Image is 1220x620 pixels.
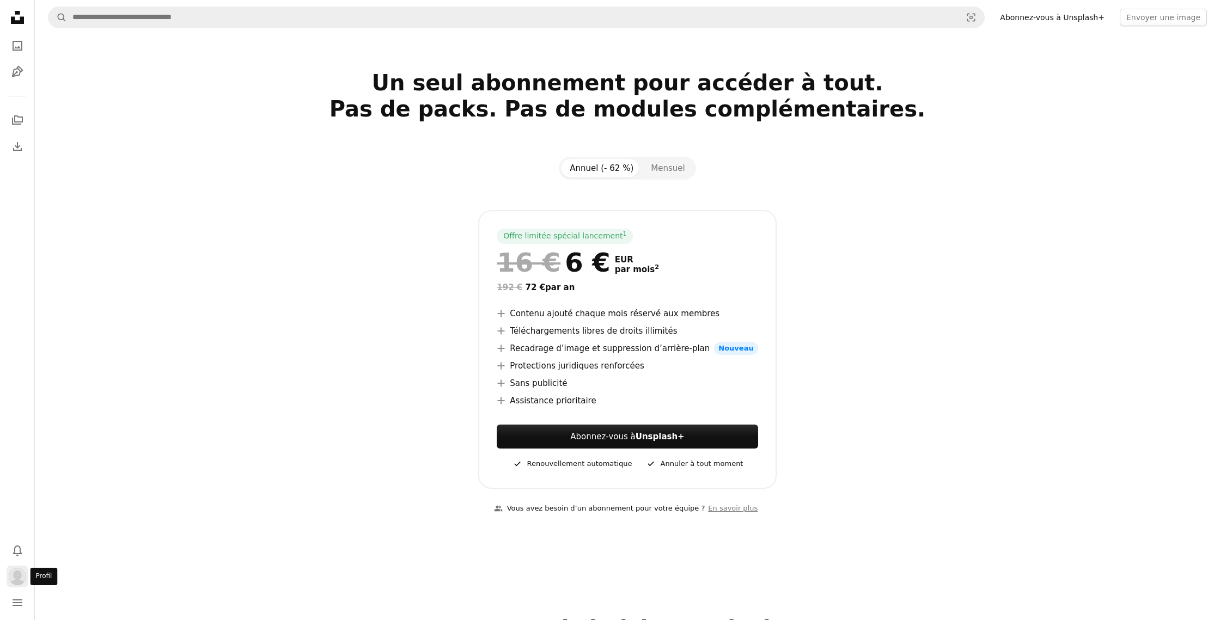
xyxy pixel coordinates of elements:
span: 192 € [497,283,522,292]
li: Recadrage d’image et suppression d’arrière-plan [497,342,758,355]
button: Menu [7,592,28,613]
a: 1 [621,231,629,242]
button: Mensuel [642,159,693,177]
button: Recherche de visuels [958,7,984,28]
li: Téléchargements libres de droits illimités [497,324,758,337]
div: 72 € par an [497,281,758,294]
span: par mois [615,265,659,274]
div: Renouvellement automatique [512,457,632,470]
li: Protections juridiques renforcées [497,359,758,372]
button: Annuel (- 62 %) [561,159,642,177]
div: Annuler à tout moment [645,457,743,470]
button: Profil [7,566,28,587]
a: Illustrations [7,61,28,83]
button: Notifications [7,539,28,561]
img: Avatar de l’utilisateur Lucas ORRY [9,568,26,585]
form: Rechercher des visuels sur tout le site [48,7,985,28]
a: Accueil — Unsplash [7,7,28,30]
li: Assistance prioritaire [497,394,758,407]
li: Contenu ajouté chaque mois réservé aux membres [497,307,758,320]
span: EUR [615,255,659,265]
a: 2 [652,265,661,274]
div: Offre limitée spécial lancement [497,229,633,244]
h2: Un seul abonnement pour accéder à tout. Pas de packs. Pas de modules complémentaires. [274,70,980,148]
button: Envoyer une image [1120,9,1207,26]
button: Rechercher sur Unsplash [48,7,67,28]
a: Photos [7,35,28,57]
div: Vous avez besoin d’un abonnement pour votre équipe ? [494,503,705,514]
sup: 1 [623,230,627,237]
strong: Unsplash+ [636,432,685,441]
li: Sans publicité [497,377,758,390]
a: En savoir plus [705,500,761,518]
a: Collections [7,109,28,131]
a: Abonnez-vous àUnsplash+ [497,425,758,449]
div: 6 € [497,248,610,277]
a: Historique de téléchargement [7,136,28,157]
span: Nouveau [714,342,758,355]
a: Abonnez-vous à Unsplash+ [993,9,1111,26]
sup: 2 [655,263,659,271]
span: 16 € [497,248,560,277]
